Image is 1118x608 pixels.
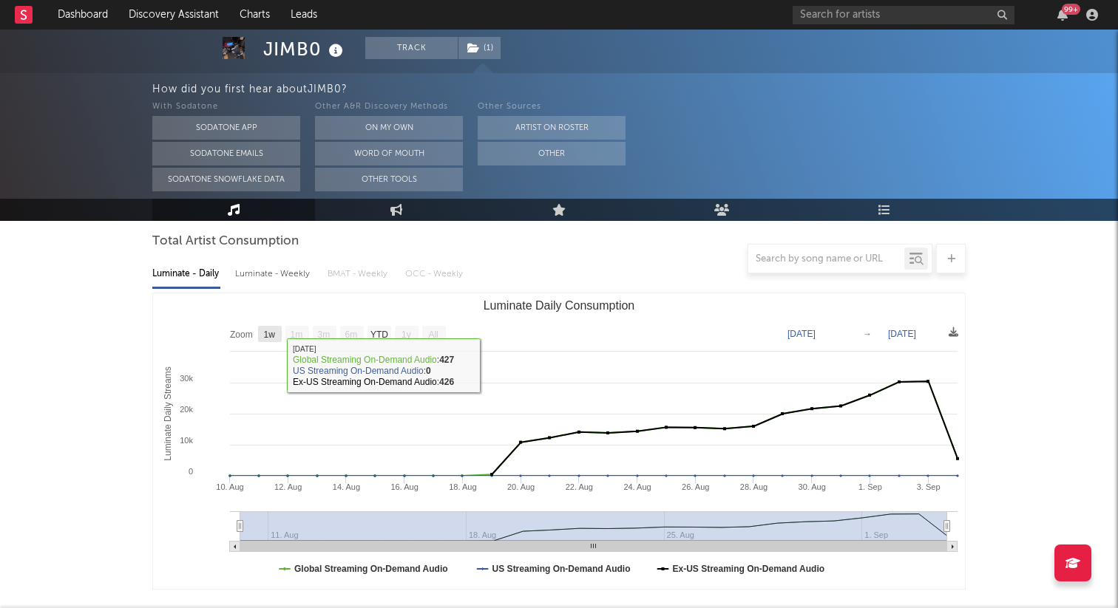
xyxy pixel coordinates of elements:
text: 1w [264,329,276,340]
text: 20. Aug [507,482,535,491]
text: Luminate Daily Streams [163,366,173,460]
text: Zoom [230,329,253,340]
div: How did you first hear about JIMB0 ? [152,81,1118,98]
text: 28. Aug [740,482,768,491]
button: Sodatone Emails [152,142,300,165]
text: 10. Aug [216,482,243,491]
div: Other A&R Discovery Methods [315,98,463,116]
text: YTD [370,329,388,340]
button: Track [365,37,458,59]
text: 26. Aug [682,482,709,491]
text: 18. Aug [449,482,476,491]
input: Search by song name or URL [748,253,904,265]
button: 99+ [1057,9,1068,21]
text: 1m [291,329,303,340]
div: With Sodatone [152,98,300,116]
text: 22. Aug [566,482,593,491]
div: Luminate - Daily [152,262,220,287]
text: 3m [318,329,331,340]
text: → [863,329,872,339]
text: 1. Sep [858,482,882,491]
button: (1) [458,37,501,59]
text: [DATE] [888,329,916,339]
text: 6m [345,329,358,340]
div: Other Sources [478,98,626,116]
text: 1y [402,329,411,340]
button: Word Of Mouth [315,142,463,165]
span: ( 1 ) [458,37,501,59]
text: Global Streaming On-Demand Audio [294,564,448,574]
button: Sodatone Snowflake Data [152,168,300,191]
text: All [428,329,438,340]
button: Other [478,142,626,165]
text: Ex-US Streaming On-Demand Audio [673,564,825,574]
span: Music [152,203,206,221]
div: JIMB0 [263,37,347,61]
text: [DATE] [787,329,816,339]
text: 10k [180,436,193,445]
div: Luminate - Weekly [235,262,313,287]
text: 30k [180,374,193,383]
svg: Luminate Daily Consumption [153,293,965,589]
button: On My Own [315,116,463,140]
text: 24. Aug [623,482,651,491]
text: 20k [180,405,193,414]
button: Sodatone App [152,116,300,140]
input: Search for artists [793,6,1014,24]
div: 99 + [1062,4,1080,15]
text: 16. Aug [390,482,418,491]
text: 3. Sep [917,482,941,491]
text: Luminate Daily Consumption [484,299,635,312]
text: 30. Aug [799,482,826,491]
text: US Streaming On-Demand Audio [492,564,631,574]
span: Total Artist Consumption [152,233,299,250]
text: 14. Aug [333,482,360,491]
button: Other Tools [315,168,463,191]
text: 12. Aug [274,482,302,491]
text: 0 [189,467,193,476]
button: Artist on Roster [478,116,626,140]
